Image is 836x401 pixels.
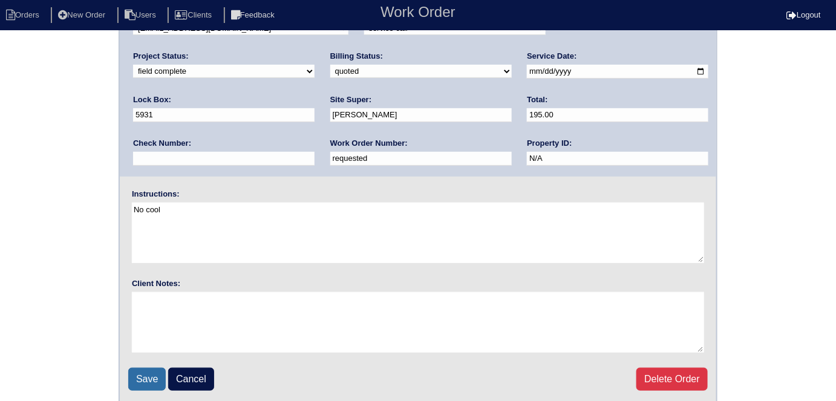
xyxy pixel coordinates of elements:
[51,7,115,24] li: New Order
[168,368,214,391] a: Cancel
[786,10,821,19] a: Logout
[132,203,704,263] textarea: No cool
[527,138,572,149] label: Property ID:
[133,94,171,105] label: Lock Box:
[128,368,166,391] input: Save
[51,10,115,19] a: New Order
[168,7,221,24] li: Clients
[132,189,180,200] label: Instructions:
[527,51,576,62] label: Service Date:
[117,10,166,19] a: Users
[330,138,408,149] label: Work Order Number:
[636,368,708,391] a: Delete Order
[117,7,166,24] li: Users
[527,94,547,105] label: Total:
[132,278,180,289] label: Client Notes:
[330,51,383,62] label: Billing Status:
[133,138,191,149] label: Check Number:
[133,51,189,62] label: Project Status:
[224,7,284,24] li: Feedback
[168,10,221,19] a: Clients
[330,94,372,105] label: Site Super:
